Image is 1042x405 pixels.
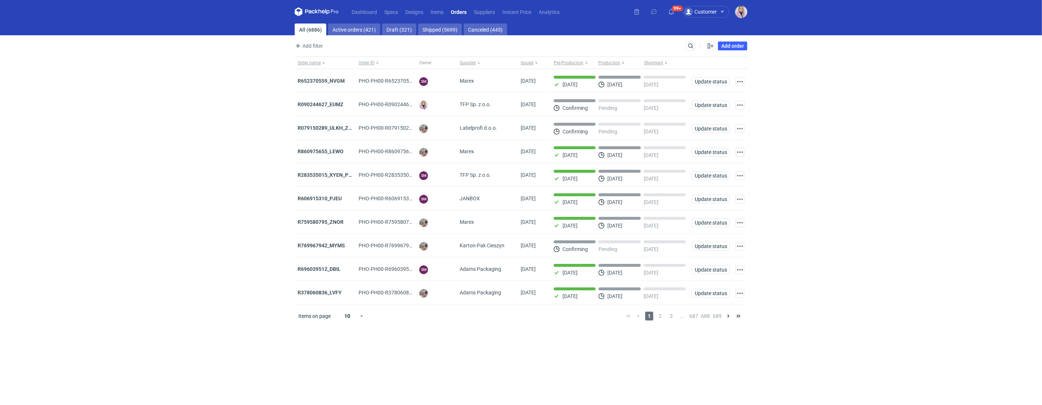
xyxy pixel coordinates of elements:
[457,210,518,234] div: Marex
[644,176,659,182] p: [DATE]
[298,243,345,248] strong: R769967942_MYMS
[521,266,536,272] span: 21/08/2025
[607,199,622,205] p: [DATE]
[419,101,428,110] img: Klaudia Wiśniewska
[419,77,428,86] figcaption: SM
[457,140,518,163] div: Marex
[298,125,420,131] a: R079150289_ULKH_ZZQH_XAOP_LGAA_SUOI_NNJF
[457,116,518,140] div: Labelprofi d.o.o.
[464,24,507,35] a: Canceled (445)
[457,281,518,304] div: Adams Packaging
[460,101,491,108] span: TFP Sp. z o.o.
[460,171,491,179] span: TFP Sp. z o.o.
[382,24,416,35] a: Draft (321)
[695,150,726,155] span: Update status
[381,7,402,16] a: Specs
[460,77,474,85] span: Marex
[607,293,622,299] p: [DATE]
[418,24,462,35] a: Shipped (5699)
[691,171,730,180] button: Update status
[359,266,428,272] span: PHO-PH00-R696039512_DBIL
[335,311,359,321] div: 10
[298,196,342,201] strong: R606915310_PJEU
[298,78,345,84] a: R652370559_NVGM
[684,7,717,16] div: Customer
[298,148,344,154] a: R860975655_LEWO
[521,60,533,66] span: Issued
[644,246,659,252] p: [DATE]
[521,78,536,84] span: 22/08/2025
[359,125,506,131] span: PHO-PH00-R079150289_ULKH_ZZQH_XAOP_LGAA_SUOI_NNJF
[691,289,730,298] button: Update status
[736,195,744,204] button: Actions
[689,312,698,320] span: 687
[563,270,578,276] p: [DATE]
[419,195,428,204] figcaption: SM
[295,24,326,35] a: All (6886)
[419,289,428,298] img: Michał Palasek
[460,218,474,226] span: Marex
[359,290,429,295] span: PHO-PH00-R378060836_LVFY
[644,105,659,111] p: [DATE]
[695,267,726,272] span: Update status
[607,152,622,158] p: [DATE]
[607,223,622,229] p: [DATE]
[359,196,429,201] span: PHO-PH00-R606915310_PJEU
[521,101,536,107] span: 22/08/2025
[644,223,659,229] p: [DATE]
[686,42,710,50] input: Search
[518,57,551,69] button: Issued
[644,270,659,276] p: [DATE]
[736,124,744,133] button: Actions
[295,7,339,16] svg: Packhelp Pro
[457,187,518,210] div: JANBOX
[736,171,744,180] button: Actions
[695,197,726,202] span: Update status
[359,148,431,154] span: PHO-PH00-R860975655_LEWO
[460,60,476,66] span: Supplier
[457,163,518,187] div: TFP Sp. z o.o.
[298,60,321,66] span: Order name
[535,7,563,16] a: Analytics
[599,246,617,252] p: Pending
[691,218,730,227] button: Update status
[298,219,344,225] strong: R759580795_ZNOR
[359,219,431,225] span: PHO-PH00-R759580795_ZNOR
[563,105,588,111] p: Confirming
[695,126,726,131] span: Update status
[735,6,747,18] img: Klaudia Wiśniewska
[521,148,536,154] span: 22/08/2025
[359,243,432,248] span: PHO-PH00-R769967942_MYMS
[298,312,331,320] span: Items on page
[599,129,617,135] p: Pending
[691,101,730,110] button: Update status
[521,172,536,178] span: 21/08/2025
[298,266,341,272] a: R696039512_DBIL
[470,7,499,16] a: Suppliers
[457,234,518,257] div: Karton-Pak Cieszyn
[563,199,578,205] p: [DATE]
[419,265,428,274] figcaption: SM
[293,42,323,50] button: Add filter
[643,57,689,69] button: Shipment
[298,290,342,295] a: R378060836_LVFY
[695,244,726,249] span: Update status
[457,93,518,116] div: TFP Sp. z o.o.
[563,223,578,229] p: [DATE]
[695,103,726,108] span: Update status
[298,172,359,178] a: R283535015_XYEN_PWXR
[607,176,622,182] p: [DATE]
[328,24,380,35] a: Active orders (421)
[695,291,726,296] span: Update status
[295,57,356,69] button: Order name
[563,129,588,135] p: Confirming
[597,57,643,69] button: Production
[457,57,518,69] button: Supplier
[419,171,428,180] figcaption: SM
